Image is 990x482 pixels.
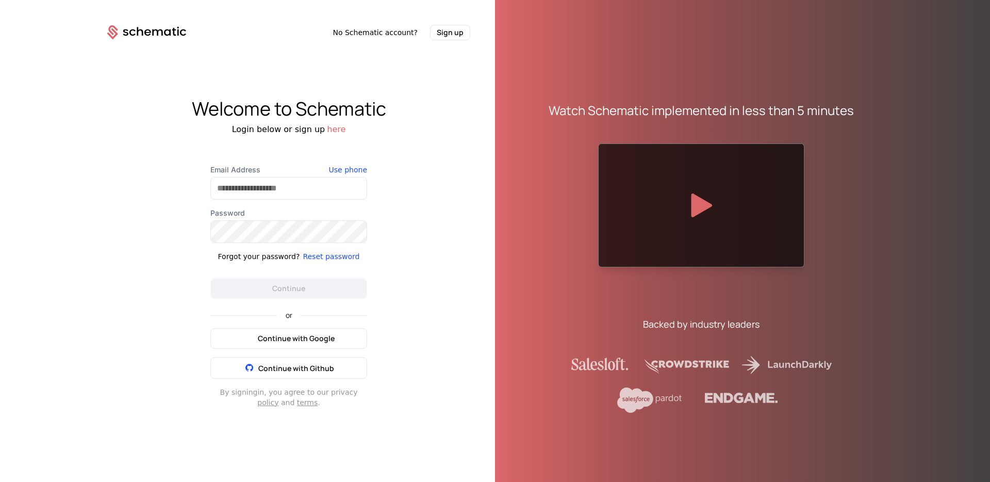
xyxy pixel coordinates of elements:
button: Continue with Github [210,357,367,379]
button: Continue [210,278,367,299]
a: terms [297,398,318,407]
button: here [327,123,345,136]
button: Reset password [303,251,359,262]
div: Watch Schematic implemented in less than 5 minutes [549,102,854,119]
a: policy [257,398,278,407]
span: Continue with Github [258,363,334,373]
button: Sign up [430,25,470,40]
div: Login below or sign up [82,123,495,136]
button: Use phone [329,165,367,175]
span: Continue with Google [258,333,335,344]
span: or [277,312,301,319]
button: Continue with Google [210,328,367,349]
label: Email Address [210,165,367,175]
div: Welcome to Schematic [82,99,495,119]
div: By signing in , you agree to our privacy and . [210,387,367,408]
label: Password [210,208,367,218]
div: Forgot your password? [218,251,300,262]
span: No Schematic account? [333,27,418,38]
div: Backed by industry leaders [643,317,760,331]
